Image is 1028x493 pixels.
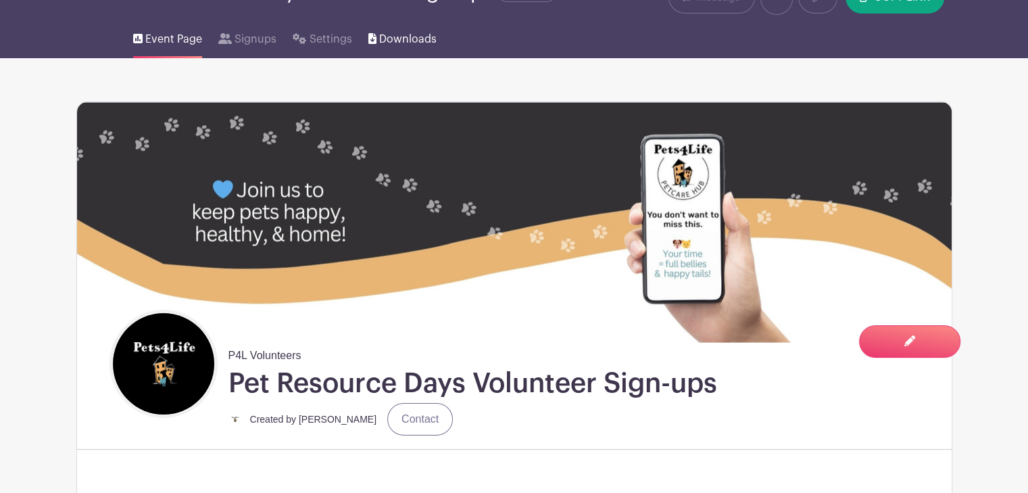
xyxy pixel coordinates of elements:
a: Downloads [368,15,437,58]
span: Signups [235,31,276,47]
span: P4L Volunteers [228,342,301,364]
span: Settings [310,31,352,47]
a: Settings [293,15,351,58]
span: Event Page [145,31,202,47]
a: Signups [218,15,276,58]
img: small%20square%20logo.jpg [228,413,242,426]
img: square%20black%20logo%20FB%20profile.jpg [113,313,214,415]
img: 40210%20Zip%20(7).jpg [77,102,952,342]
a: Event Page [133,15,202,58]
a: Contact [387,403,453,436]
span: Downloads [379,31,437,47]
h1: Pet Resource Days Volunteer Sign-ups [228,367,717,400]
small: Created by [PERSON_NAME] [250,414,377,425]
